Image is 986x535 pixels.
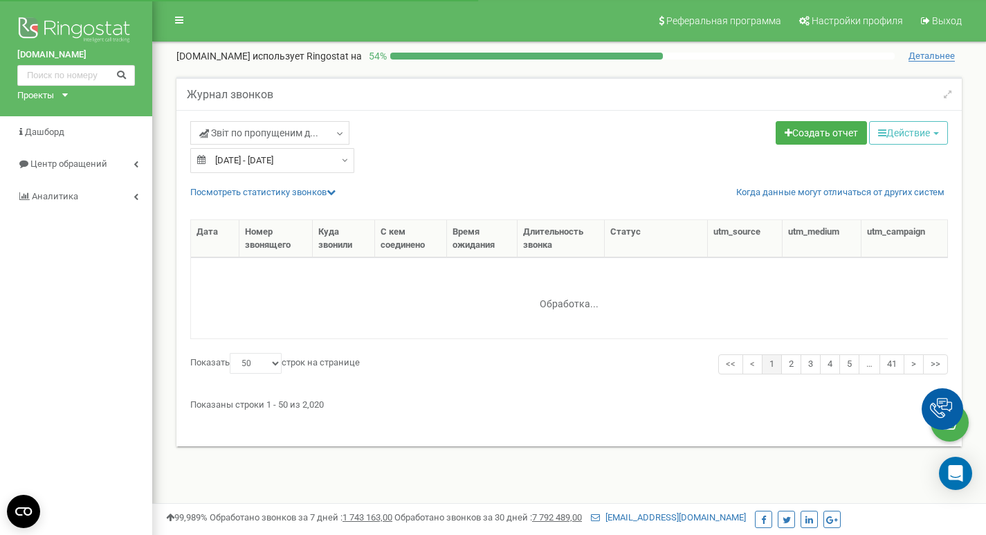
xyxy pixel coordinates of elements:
a: 41 [879,354,904,374]
a: Посмотреть cтатистику звонков [190,187,336,197]
div: Проекты [17,89,54,102]
a: Звіт по пропущеним д... [190,121,349,145]
span: Детальнее [909,51,955,62]
p: 54 % [362,49,390,63]
span: Выход [932,15,962,26]
select: Показатьстрок на странице [230,353,282,374]
th: Статус [605,220,708,257]
th: Время ожидания [447,220,518,257]
span: Обработано звонков за 7 дней : [210,512,392,523]
a: 4 [820,354,840,374]
span: Звіт по пропущеним д... [199,126,318,140]
img: Ringostat logo [17,14,135,48]
u: 7 792 489,00 [532,512,582,523]
th: С кем соединено [375,220,448,257]
th: Номер звонящего [239,220,313,257]
a: Когда данные могут отличаться от других систем [736,186,944,199]
a: 3 [801,354,821,374]
a: << [718,354,743,374]
a: [DOMAIN_NAME] [17,48,135,62]
a: 1 [762,354,782,374]
div: Open Intercom Messenger [939,457,972,490]
th: Длительность звонка [518,220,605,257]
h5: Журнал звонков [187,89,273,101]
input: Поиск по номеру [17,65,135,86]
span: Аналитика [32,191,78,201]
a: Создать отчет [776,121,867,145]
a: >> [923,354,948,374]
th: Куда звонили [313,220,375,257]
a: > [904,354,924,374]
span: Дашборд [25,127,64,137]
th: Дата [191,220,239,257]
th: utm_source [708,220,782,257]
div: Показаны строки 1 - 50 из 2,020 [190,393,948,412]
label: Показать строк на странице [190,353,360,374]
button: Действие [869,121,948,145]
a: … [859,354,880,374]
th: utm_medium [783,220,862,257]
a: 5 [839,354,859,374]
a: < [742,354,763,374]
span: Реферальная программа [666,15,781,26]
p: [DOMAIN_NAME] [176,49,362,63]
u: 1 743 163,00 [343,512,392,523]
th: utm_campaign [861,220,948,257]
a: [EMAIL_ADDRESS][DOMAIN_NAME] [591,512,746,523]
span: Центр обращений [30,158,107,169]
span: использует Ringostat на [253,51,362,62]
div: Обработка... [483,287,656,308]
span: Настройки профиля [812,15,903,26]
span: Обработано звонков за 30 дней : [394,512,582,523]
a: 2 [781,354,801,374]
button: Open CMP widget [7,495,40,528]
span: 99,989% [166,512,208,523]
